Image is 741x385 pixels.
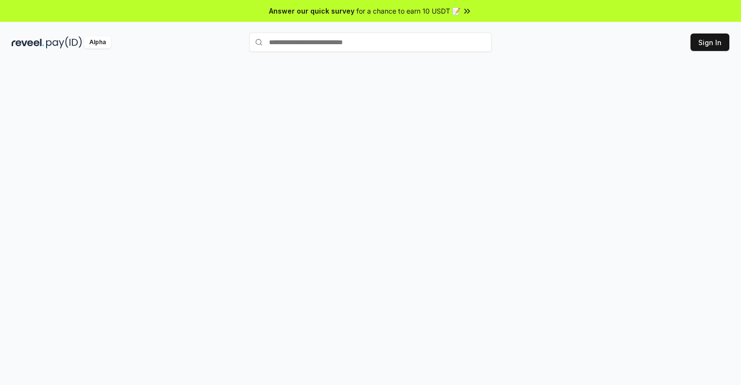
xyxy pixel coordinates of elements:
[12,36,44,49] img: reveel_dark
[84,36,111,49] div: Alpha
[690,33,729,51] button: Sign In
[269,6,354,16] span: Answer our quick survey
[356,6,460,16] span: for a chance to earn 10 USDT 📝
[46,36,82,49] img: pay_id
